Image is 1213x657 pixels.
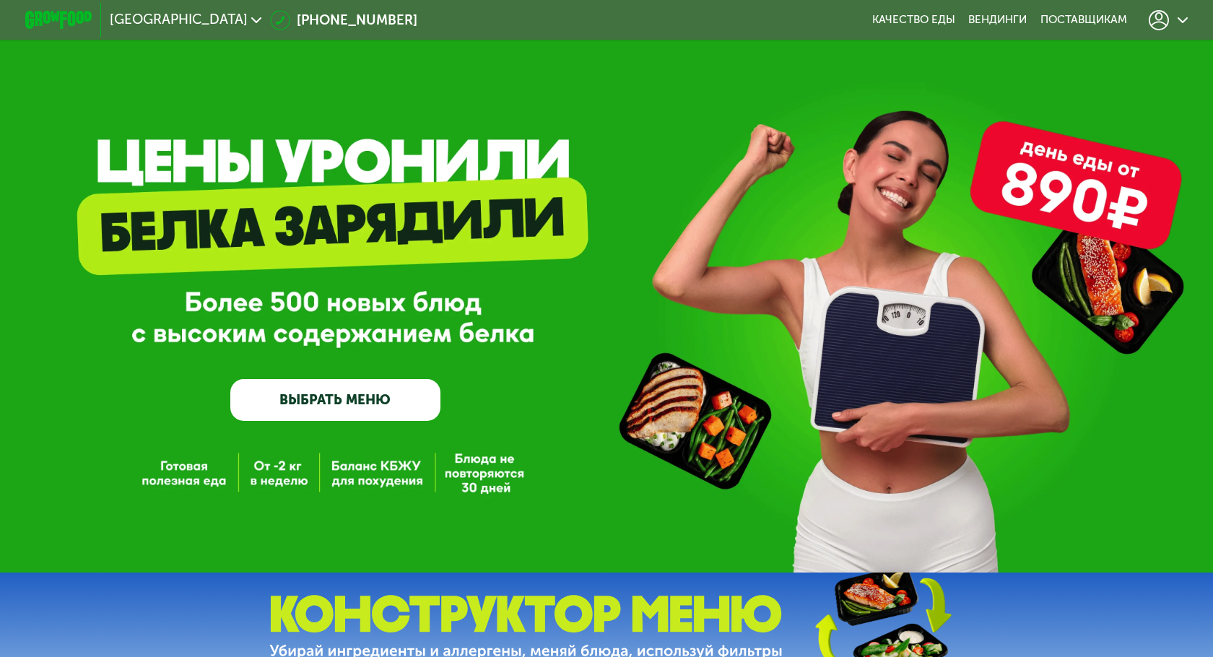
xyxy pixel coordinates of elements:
[270,10,417,30] a: [PHONE_NUMBER]
[968,13,1027,27] a: Вендинги
[1040,13,1127,27] div: поставщикам
[230,379,440,421] a: ВЫБРАТЬ МЕНЮ
[872,13,955,27] a: Качество еды
[110,13,248,27] span: [GEOGRAPHIC_DATA]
